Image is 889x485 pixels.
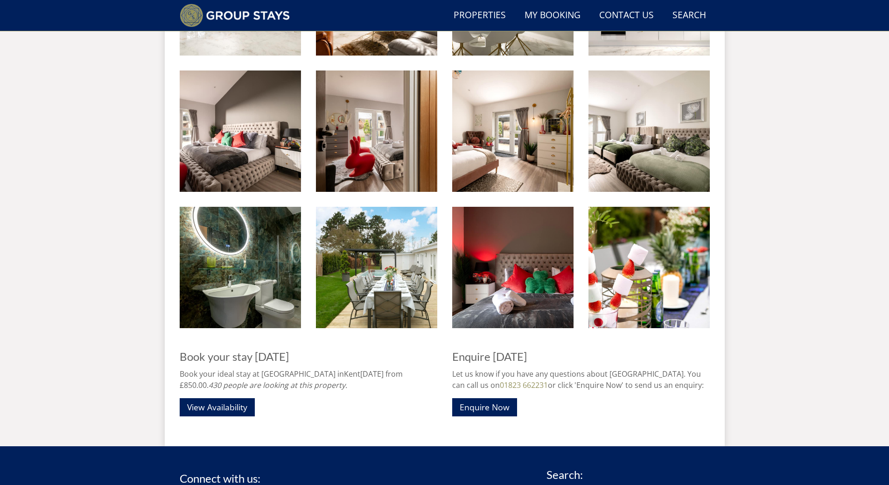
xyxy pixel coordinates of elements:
[180,398,255,416] a: View Availability
[209,380,347,390] i: 430 people are looking at this property.
[180,368,437,391] p: Book your ideal stay at [GEOGRAPHIC_DATA] in [DATE] from £850.00.
[450,5,510,26] a: Properties
[180,70,301,192] img: Formosa - Bedroom 1 has a super king bed and an ensuite shower room
[344,369,360,379] a: Kent
[452,368,710,391] p: Let us know if you have any questions about [GEOGRAPHIC_DATA]. You can call us on or click 'Enqui...
[500,380,548,390] a: 01823 662231
[521,5,584,26] a: My Booking
[588,207,710,328] img: Formosa - Love your stay, make amazing memories
[452,351,710,363] h3: Enquire [DATE]
[180,472,260,485] h3: Connect with us:
[452,398,517,416] a: Enquire Now
[669,5,710,26] a: Search
[595,5,658,26] a: Contact Us
[588,70,710,192] img: Formosa - Bedroom 3 has a king size bed and twin beds, and an ensuite shower room
[180,4,290,27] img: Group Stays
[452,207,574,328] img: Formosa - Luxury group accommodation near Kent beaches
[316,70,437,192] img: Formosa - Luxury, fun and relaxation blend to perfection
[452,70,574,192] img: Formosa - Bedroom 2 has a super king bed and an ensuite shower room
[180,207,301,328] img: Formosa - Bathrooms are luxurious and stylish
[546,469,710,481] h3: Search:
[316,207,437,328] img: Formosa - Enjoy lazy days dining alfresco
[180,351,437,363] h3: Book your stay [DATE]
